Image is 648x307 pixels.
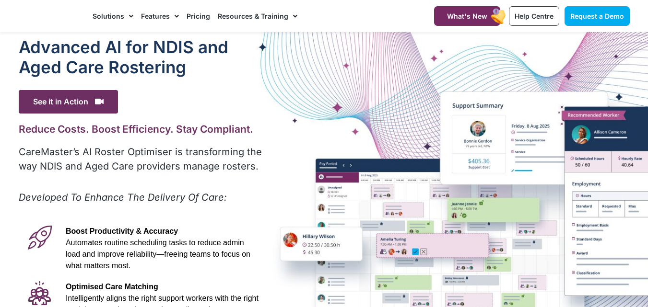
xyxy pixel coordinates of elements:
img: CareMaster Logo [19,9,83,23]
span: See it in Action [19,90,118,114]
a: What's New [434,6,500,26]
a: Request a Demo [565,6,630,26]
span: Automates routine scheduling tasks to reduce admin load and improve reliability—freeing teams to ... [66,239,250,270]
h2: Reduce Costs. Boost Efficiency. Stay Compliant. [19,123,264,135]
h1: Advanced Al for NDIS and Aged Care Rostering [19,37,264,77]
em: Developed To Enhance The Delivery Of Care: [19,192,227,203]
span: Request a Demo [570,12,624,20]
span: What's New [447,12,487,20]
span: Help Centre [515,12,554,20]
a: Help Centre [509,6,559,26]
span: Optimised Care Matching [66,283,158,291]
span: Boost Productivity & Accuracy [66,227,178,235]
p: CareMaster’s AI Roster Optimiser is transforming the way NDIS and Aged Care providers manage rost... [19,145,264,173]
